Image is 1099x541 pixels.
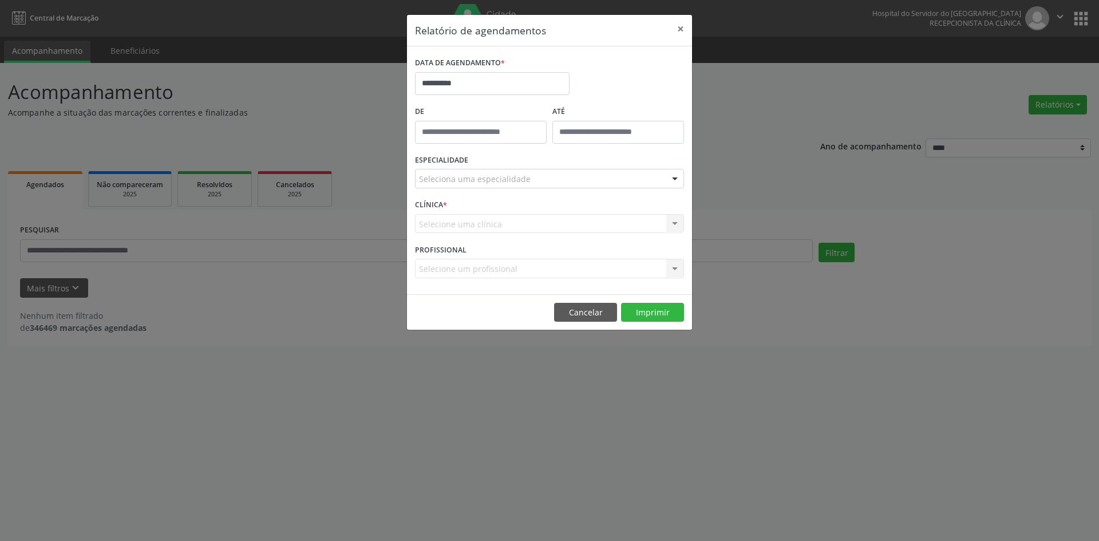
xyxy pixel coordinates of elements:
[621,303,684,322] button: Imprimir
[415,54,505,72] label: DATA DE AGENDAMENTO
[669,15,692,43] button: Close
[415,23,546,38] h5: Relatório de agendamentos
[415,241,467,259] label: PROFISSIONAL
[552,103,684,121] label: ATÉ
[415,196,447,214] label: CLÍNICA
[415,103,547,121] label: De
[419,173,531,185] span: Seleciona uma especialidade
[415,152,468,169] label: ESPECIALIDADE
[554,303,617,322] button: Cancelar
